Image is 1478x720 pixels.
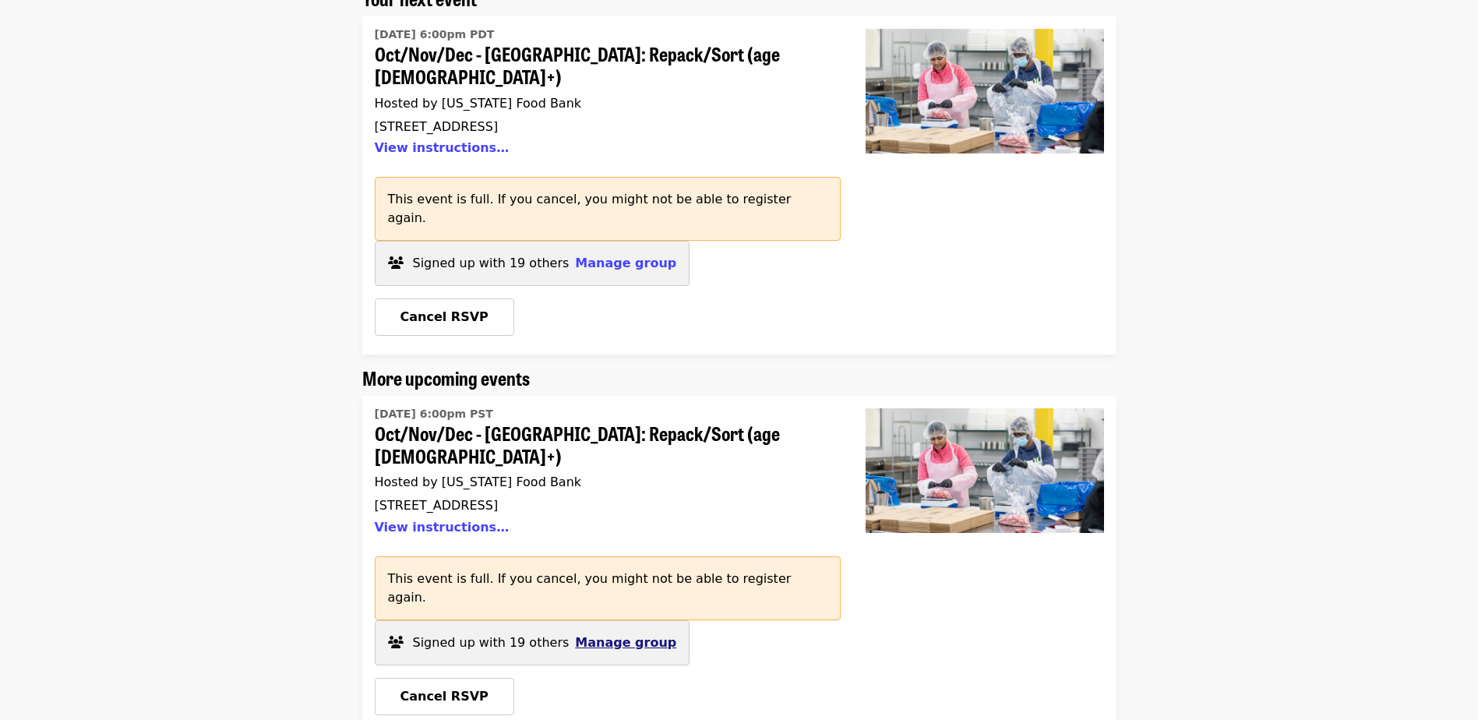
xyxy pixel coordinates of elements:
button: Manage group [575,254,676,273]
a: Oct/Nov/Dec - Beaverton: Repack/Sort (age 10+) [375,402,828,544]
span: Manage group [575,256,676,270]
div: [STREET_ADDRESS] [375,498,828,513]
div: [STREET_ADDRESS] [375,119,828,134]
span: Manage group [575,635,676,650]
i: users icon [388,635,404,650]
span: More upcoming events [362,364,530,391]
button: Cancel RSVP [375,678,514,715]
span: Cancel RSVP [400,689,489,704]
span: Signed up with 19 others [413,635,570,650]
span: Oct/Nov/Dec - [GEOGRAPHIC_DATA]: Repack/Sort (age [DEMOGRAPHIC_DATA]+) [375,422,828,468]
span: Hosted by [US_STATE] Food Bank [375,475,582,489]
button: View instructions… [375,520,510,535]
button: View instructions… [375,140,510,155]
p: This event is full. If you cancel, you might not be able to register again. [388,570,827,607]
a: Oct/Nov/Dec - Beaverton: Repack/Sort (age 10+) [375,23,828,164]
i: users icon [388,256,404,270]
button: Cancel RSVP [375,298,514,336]
span: Hosted by [US_STATE] Food Bank [375,96,582,111]
img: Oct/Nov/Dec - Beaverton: Repack/Sort (age 10+) [866,29,1104,154]
button: Manage group [575,634,676,652]
a: Oct/Nov/Dec - Beaverton: Repack/Sort (age 10+) [853,16,1116,355]
span: Cancel RSVP [400,309,489,324]
span: Oct/Nov/Dec - [GEOGRAPHIC_DATA]: Repack/Sort (age [DEMOGRAPHIC_DATA]+) [375,43,828,88]
time: [DATE] 6:00pm PST [375,406,493,422]
time: [DATE] 6:00pm PDT [375,26,495,43]
span: Signed up with 19 others [413,256,570,270]
p: This event is full. If you cancel, you might not be able to register again. [388,190,827,228]
img: Oct/Nov/Dec - Beaverton: Repack/Sort (age 10+) [866,408,1104,533]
